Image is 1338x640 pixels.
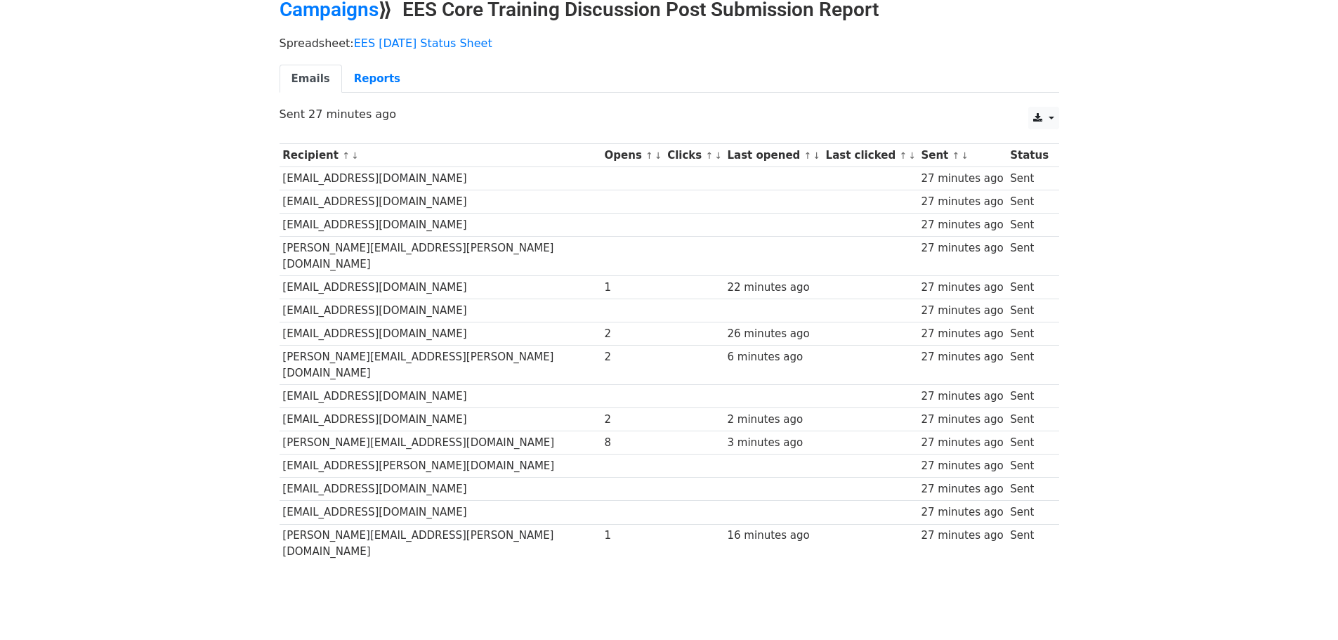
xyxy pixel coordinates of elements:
[280,167,601,190] td: [EMAIL_ADDRESS][DOMAIN_NAME]
[1006,214,1051,237] td: Sent
[280,408,601,431] td: [EMAIL_ADDRESS][DOMAIN_NAME]
[280,214,601,237] td: [EMAIL_ADDRESS][DOMAIN_NAME]
[1006,322,1051,346] td: Sent
[728,412,819,428] div: 2 minutes ago
[705,150,713,161] a: ↑
[280,190,601,214] td: [EMAIL_ADDRESS][DOMAIN_NAME]
[728,528,819,544] div: 16 minutes ago
[921,412,1003,428] div: 27 minutes ago
[952,150,959,161] a: ↑
[921,458,1003,474] div: 27 minutes ago
[280,237,601,276] td: [PERSON_NAME][EMAIL_ADDRESS][PERSON_NAME][DOMAIN_NAME]
[354,37,492,50] a: EES [DATE] Status Sheet
[605,412,661,428] div: 2
[280,299,601,322] td: [EMAIL_ADDRESS][DOMAIN_NAME]
[921,280,1003,296] div: 27 minutes ago
[280,478,601,501] td: [EMAIL_ADDRESS][DOMAIN_NAME]
[921,303,1003,319] div: 27 minutes ago
[728,349,819,365] div: 6 minutes ago
[813,150,820,161] a: ↓
[351,150,359,161] a: ↓
[1006,431,1051,455] td: Sent
[918,144,1007,167] th: Sent
[1006,299,1051,322] td: Sent
[728,280,819,296] div: 22 minutes ago
[724,144,822,167] th: Last opened
[664,144,723,167] th: Clicks
[921,171,1003,187] div: 27 minutes ago
[280,501,601,524] td: [EMAIL_ADDRESS][DOMAIN_NAME]
[804,150,812,161] a: ↑
[605,349,661,365] div: 2
[899,150,907,161] a: ↑
[1006,524,1051,563] td: Sent
[1006,478,1051,501] td: Sent
[921,326,1003,342] div: 27 minutes ago
[921,240,1003,256] div: 27 minutes ago
[605,280,661,296] div: 1
[280,384,601,407] td: [EMAIL_ADDRESS][DOMAIN_NAME]
[280,65,342,93] a: Emails
[1006,408,1051,431] td: Sent
[921,435,1003,451] div: 27 minutes ago
[728,326,819,342] div: 26 minutes ago
[342,65,412,93] a: Reports
[1006,144,1051,167] th: Status
[1006,190,1051,214] td: Sent
[1006,346,1051,385] td: Sent
[280,524,601,563] td: [PERSON_NAME][EMAIL_ADDRESS][PERSON_NAME][DOMAIN_NAME]
[342,150,350,161] a: ↑
[280,322,601,346] td: [EMAIL_ADDRESS][DOMAIN_NAME]
[280,276,601,299] td: [EMAIL_ADDRESS][DOMAIN_NAME]
[921,349,1003,365] div: 27 minutes ago
[908,150,916,161] a: ↓
[605,326,661,342] div: 2
[961,150,969,161] a: ↓
[280,36,1059,51] p: Spreadsheet:
[280,431,601,455] td: [PERSON_NAME][EMAIL_ADDRESS][DOMAIN_NAME]
[605,435,661,451] div: 8
[921,388,1003,405] div: 27 minutes ago
[1268,573,1338,640] iframe: Chat Widget
[1006,237,1051,276] td: Sent
[1006,501,1051,524] td: Sent
[280,346,601,385] td: [PERSON_NAME][EMAIL_ADDRESS][PERSON_NAME][DOMAIN_NAME]
[601,144,664,167] th: Opens
[822,144,918,167] th: Last clicked
[645,150,653,161] a: ↑
[921,194,1003,210] div: 27 minutes ago
[921,217,1003,233] div: 27 minutes ago
[280,455,601,478] td: [EMAIL_ADDRESS][PERSON_NAME][DOMAIN_NAME]
[1006,167,1051,190] td: Sent
[1006,384,1051,407] td: Sent
[714,150,722,161] a: ↓
[1006,276,1051,299] td: Sent
[280,144,601,167] th: Recipient
[921,504,1003,521] div: 27 minutes ago
[605,528,661,544] div: 1
[1006,455,1051,478] td: Sent
[728,435,819,451] div: 3 minutes ago
[280,107,1059,122] p: Sent 27 minutes ago
[921,481,1003,497] div: 27 minutes ago
[921,528,1003,544] div: 27 minutes ago
[655,150,662,161] a: ↓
